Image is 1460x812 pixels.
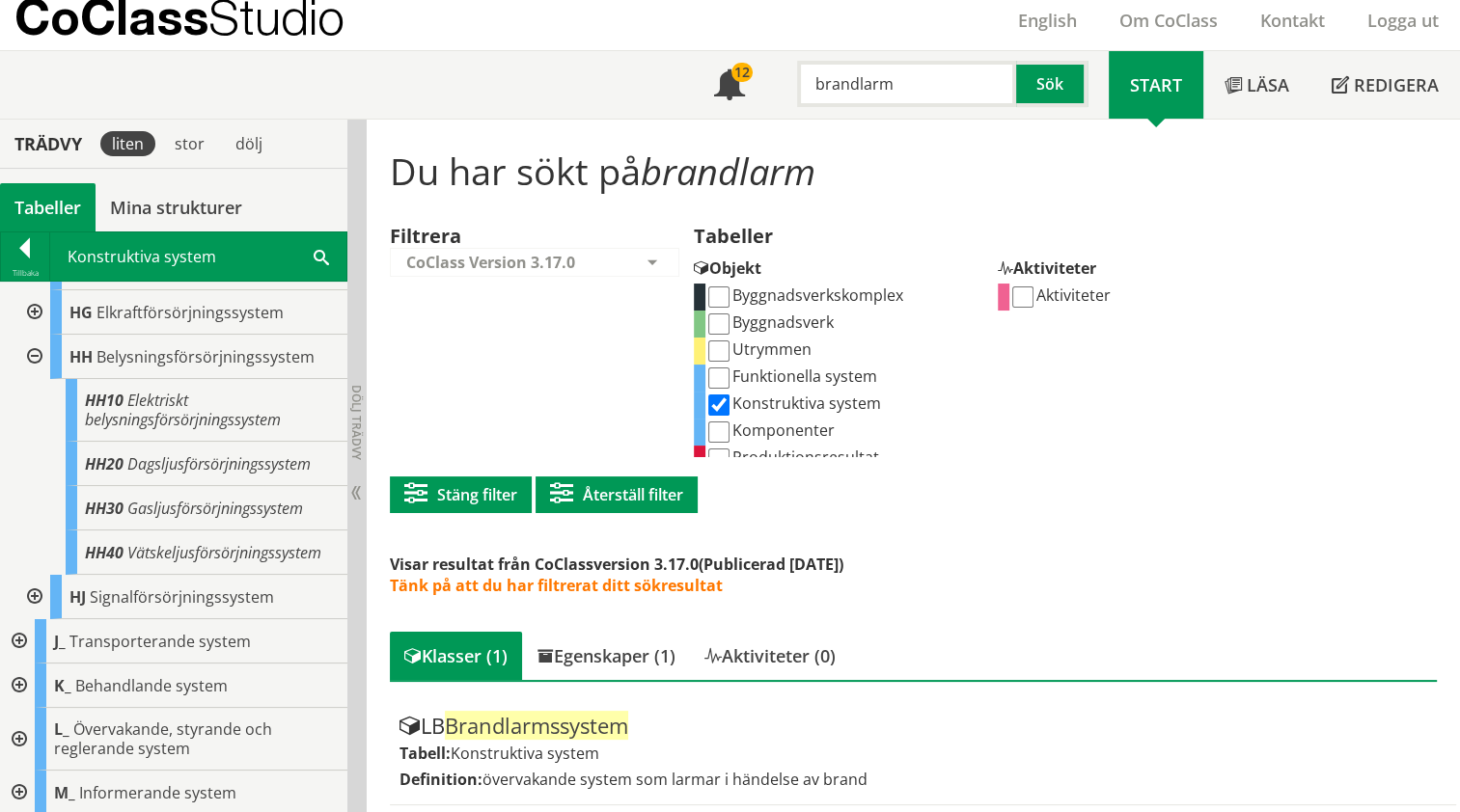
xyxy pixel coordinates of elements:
div: Trädvy [4,133,93,154]
label: Byggnadsverkskomplex [705,284,903,306]
input: Konstruktiva system [708,394,730,416]
span: Brandlarmssystem [445,711,628,740]
span: Elkraftförsörjningssystem [96,302,284,323]
span: Transporterande system [69,631,251,652]
div: stor [163,131,216,156]
h1: Du har sökt på [390,149,1438,192]
a: Läsa [1203,51,1310,119]
label: Tabeller [694,223,773,254]
span: CoClass Version 3.17.0 [406,252,575,273]
button: Återställ filter [536,476,698,513]
span: Start [1130,73,1182,96]
div: Aktiviteter (0) [690,632,850,680]
span: Tänk på att du har filtrerat ditt sökresultat [390,575,723,596]
input: Byggnadsverkskomplex [708,286,730,308]
span: K_ [54,675,71,696]
input: Komponenter [708,421,730,443]
span: Dagsljusförsörjningssystem [127,453,311,474]
span: Konstruktiva system [451,743,599,764]
span: Signalförsörjningssystem [90,586,274,608]
label: Byggnadsverk [705,311,834,333]
div: Objekt [694,248,983,284]
input: Aktiviteter [1012,286,1033,308]
span: Läsa [1247,73,1289,96]
span: HG [69,302,93,323]
span: HH40 [85,542,124,563]
span: M_ [54,782,75,803]
span: Notifikationer [714,71,745,102]
div: liten [100,131,155,156]
span: Övervakande, styrande och reglerande system [54,718,272,759]
a: Mina strukturer [96,183,257,231]
span: Visar resultat från CoClassversion 3.17.0 [390,554,699,575]
span: Vätskeljusförsörjningssystem [127,542,321,563]
a: Start [1109,51,1203,119]
span: L_ [54,718,69,740]
a: 12 [693,51,766,119]
div: Konstruktiva system [50,232,346,281]
span: övervakande system som larmar i händelse av brand [482,769,868,790]
div: Aktiviteter [998,248,1287,284]
div: LB [399,715,1447,738]
span: (Publicerad [DATE]) [699,554,843,575]
label: Aktiviteter [1009,284,1111,306]
span: Redigera [1354,73,1439,96]
div: 12 [731,63,753,82]
input: Byggnadsverk [708,313,730,335]
input: Utrymmen [708,340,730,362]
input: Funktionella system [708,367,730,389]
input: Produktionsresultat [708,448,730,470]
span: HH20 [85,453,124,474]
span: Elektriskt belysningsförsörjningssystem [85,390,281,430]
span: brandlarm [641,146,815,196]
span: HH [69,346,93,367]
input: Sök [797,61,1016,107]
a: Kontakt [1239,9,1346,32]
span: Informerande system [79,782,236,803]
div: Egenskaper (1) [522,632,690,680]
span: Belysningsförsörjningssystem [96,346,315,367]
span: Sök i tabellen [314,246,329,266]
label: Produktionsresultat [705,447,879,468]
label: Filtrera [390,223,461,249]
a: Redigera [1310,51,1460,119]
button: Stäng filter [390,476,532,513]
label: Konstruktiva system [705,392,881,414]
label: Utrymmen [705,338,812,360]
span: HJ [69,586,86,608]
span: HH10 [85,390,124,411]
label: Funktionella system [705,365,877,387]
div: Klasser (1) [390,632,522,680]
label: Tabell: [399,743,451,764]
span: Dölj trädvy [348,385,365,460]
label: Komponenter [705,420,835,441]
a: Om CoClass [1098,9,1239,32]
label: Definition: [399,769,482,790]
a: Logga ut [1346,9,1460,32]
span: Gasljusförsörjningssystem [127,498,303,519]
div: Tillbaka [1,265,49,281]
span: J_ [54,631,66,652]
p: CoClass [14,6,344,28]
div: dölj [224,131,274,156]
button: Sök [1016,61,1088,107]
span: Behandlande system [75,675,228,696]
span: HH30 [85,498,124,519]
a: English [997,9,1098,32]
